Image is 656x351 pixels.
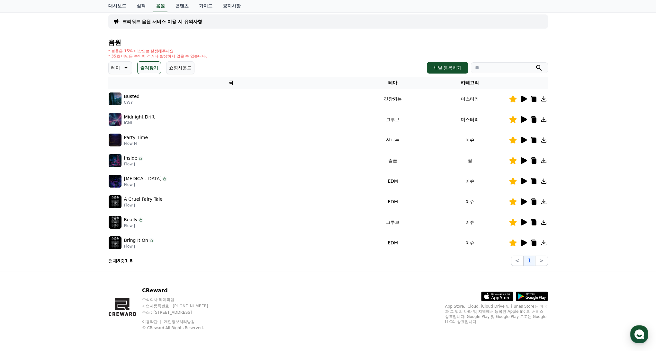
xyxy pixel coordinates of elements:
p: 사업자등록번호 : [PHONE_NUMBER] [142,303,220,309]
button: 쇼핑사운드 [166,61,194,74]
th: 카테고리 [431,77,508,89]
img: music [109,154,121,167]
p: Busted [124,93,140,100]
td: 이슈 [431,171,508,191]
button: 채널 등록하기 [427,62,468,74]
img: music [109,92,121,105]
th: 테마 [354,77,431,89]
a: Settings [83,204,123,220]
p: Party Time [124,134,148,141]
p: App Store, iCloud, iCloud Drive 및 iTunes Store는 미국과 그 밖의 나라 및 지역에서 등록된 Apple Inc.의 서비스 상표입니다. Goo... [445,304,548,324]
td: EDM [354,233,431,253]
p: 테마 [111,63,120,72]
button: < [511,256,524,266]
p: Flow J [124,203,163,208]
td: 이슈 [431,191,508,212]
td: 이슈 [431,233,508,253]
p: Flow J [124,244,154,249]
td: EDM [354,191,431,212]
a: 개인정보처리방침 [164,320,195,324]
p: Flow J [124,162,143,167]
span: Home [16,213,28,218]
p: * 볼륨은 15% 이상으로 설정해주세요. [108,48,207,54]
strong: 1 [125,258,128,263]
td: EDM [354,171,431,191]
p: CWY [124,100,140,105]
p: 주소 : [STREET_ADDRESS] [142,310,220,315]
p: IGNI [124,120,155,126]
p: Inside [124,155,138,162]
td: 신나는 [354,130,431,150]
td: 이슈 [431,130,508,150]
span: Settings [95,213,111,218]
a: Messages [42,204,83,220]
img: music [109,216,121,229]
td: 미스터리 [431,109,508,130]
td: 미스터리 [431,89,508,109]
td: 이슈 [431,212,508,233]
img: music [109,195,121,208]
p: Bring It On [124,237,148,244]
p: Flow H [124,141,148,146]
button: 테마 [108,61,132,74]
p: © CReward All Rights Reserved. [142,325,220,330]
strong: 8 [130,258,133,263]
p: A Cruel Fairy Tale [124,196,163,203]
a: 이용약관 [142,320,162,324]
button: > [535,256,548,266]
td: 그루브 [354,109,431,130]
p: * 35초 미만은 수익이 적거나 발생하지 않을 수 있습니다. [108,54,207,59]
p: 주식회사 와이피랩 [142,297,220,302]
button: 1 [524,256,535,266]
p: Midnight Drift [124,114,155,120]
td: 슬픈 [354,150,431,171]
button: 즐겨찾기 [137,61,161,74]
a: 크리워드 음원 서비스 이용 시 유의사항 [122,18,202,25]
a: Home [2,204,42,220]
img: music [109,113,121,126]
p: 전체 중 - [108,258,133,264]
p: CReward [142,287,220,294]
span: Messages [53,214,72,219]
img: music [109,175,121,188]
strong: 8 [117,258,121,263]
p: Flow J [124,223,143,228]
p: Really [124,216,138,223]
img: music [109,236,121,249]
p: [MEDICAL_DATA] [124,175,162,182]
td: 긴장되는 [354,89,431,109]
img: music [109,134,121,146]
th: 곡 [108,77,355,89]
td: 썰 [431,150,508,171]
h4: 음원 [108,39,548,46]
p: Flow J [124,182,167,187]
td: 그루브 [354,212,431,233]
